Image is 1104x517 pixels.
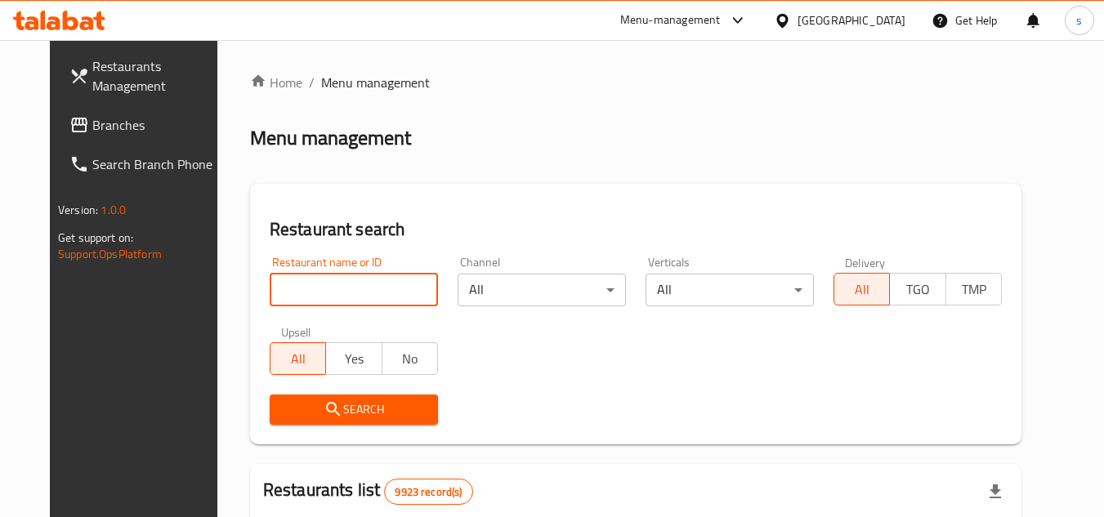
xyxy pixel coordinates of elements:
[270,274,438,306] input: Search for restaurant name or ID..
[92,56,221,96] span: Restaurants Management
[385,484,472,500] span: 9923 record(s)
[309,73,315,92] li: /
[458,274,626,306] div: All
[382,342,438,375] button: No
[101,199,126,221] span: 1.0.0
[58,199,98,221] span: Version:
[976,472,1015,511] div: Export file
[896,278,939,301] span: TGO
[325,342,382,375] button: Yes
[56,47,235,105] a: Restaurants Management
[277,347,320,371] span: All
[321,73,430,92] span: Menu management
[845,256,886,268] label: Delivery
[281,326,311,337] label: Upsell
[389,347,431,371] span: No
[263,478,473,505] h2: Restaurants list
[283,399,425,420] span: Search
[620,11,721,30] div: Menu-management
[270,217,1002,242] h2: Restaurant search
[58,243,162,265] a: Support.OpsPlatform
[1076,11,1082,29] span: s
[250,125,411,151] h2: Menu management
[384,479,472,505] div: Total records count
[834,273,890,305] button: All
[270,394,438,425] button: Search
[945,273,1002,305] button: TMP
[889,273,945,305] button: TGO
[250,73,302,92] a: Home
[56,105,235,145] a: Branches
[953,278,995,301] span: TMP
[270,342,326,375] button: All
[333,347,375,371] span: Yes
[646,274,814,306] div: All
[58,227,133,248] span: Get support on:
[250,73,1021,92] nav: breadcrumb
[798,11,905,29] div: [GEOGRAPHIC_DATA]
[56,145,235,184] a: Search Branch Phone
[841,278,883,301] span: All
[92,115,221,135] span: Branches
[92,154,221,174] span: Search Branch Phone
